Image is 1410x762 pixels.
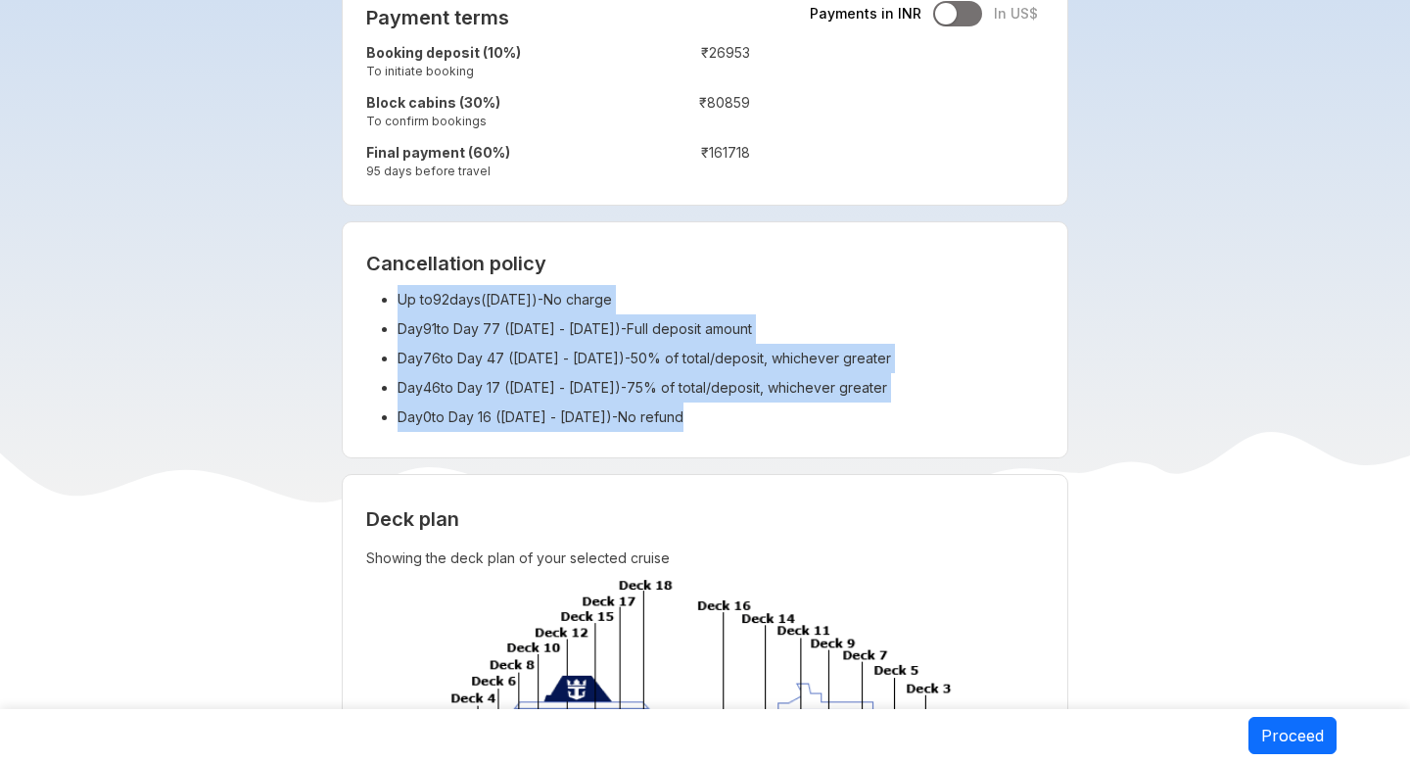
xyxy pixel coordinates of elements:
td: ₹ 80859 [634,89,750,139]
td: : [624,139,634,189]
td: ₹ 161718 [634,139,750,189]
small: 95 days before travel [366,163,624,179]
h2: Cancellation policy [366,252,1045,275]
strong: Final payment (60%) [366,144,510,161]
td: : [624,89,634,139]
strong: Booking deposit (10%) [366,44,521,61]
span: In US$ [994,4,1038,24]
small: To confirm bookings [366,113,624,129]
li: Day 0 to Day 16 ( [DATE] - [DATE] ) - No refund [398,403,1045,432]
li: Day 46 to Day 17 ( [DATE] - [DATE] ) - 75% of total/deposit, whichever greater [398,373,1045,403]
h3: Deck plan [366,499,1045,540]
p: Showing the deck plan of your selected cruise [366,546,1045,571]
strong: Block cabins (30%) [366,94,500,111]
li: Up to 92 days( [DATE] ) - No charge [398,285,1045,314]
small: To initiate booking [366,63,624,79]
li: Day 91 to Day 77 ( [DATE] - [DATE] ) - Full deposit amount [398,314,1045,344]
span: Payments in INR [810,4,921,24]
td: : [624,39,634,89]
h2: Payment terms [366,6,750,29]
li: Day 76 to Day 47 ( [DATE] - [DATE] ) - 50% of total/deposit, whichever greater [398,344,1045,373]
td: ₹ 26953 [634,39,750,89]
button: Proceed [1248,717,1337,754]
